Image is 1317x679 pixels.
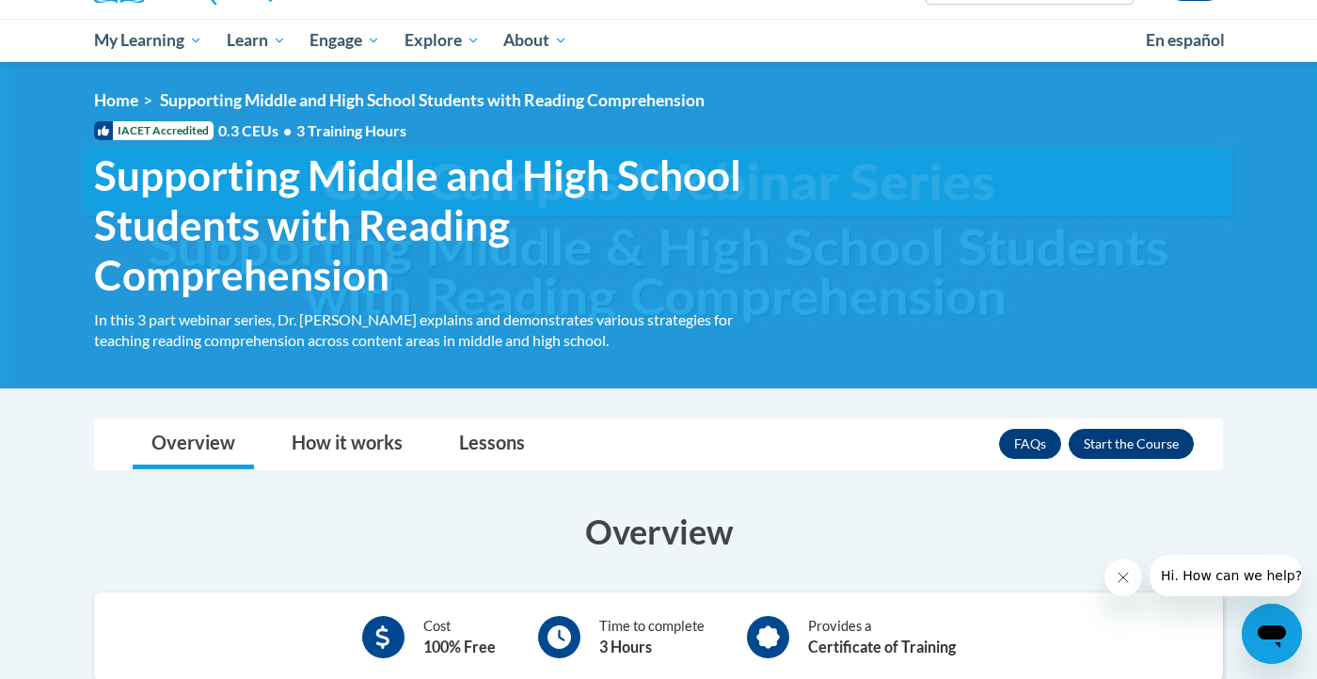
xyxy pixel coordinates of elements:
a: About [492,19,580,62]
div: Main menu [66,19,1251,62]
div: Cost [423,616,496,658]
a: FAQs [999,429,1061,459]
a: How it works [273,419,421,469]
span: IACET Accredited [94,121,214,140]
iframe: Close message [1104,559,1142,596]
span: About [503,29,567,52]
div: In this 3 part webinar series, Dr. [PERSON_NAME] explains and demonstrates various strategies for... [94,309,743,351]
span: 3 Training Hours [296,121,406,139]
span: My Learning [94,29,202,52]
iframe: Button to launch messaging window [1242,604,1302,664]
span: En español [1146,30,1225,50]
a: Home [94,90,138,110]
iframe: Message from company [1150,555,1302,596]
a: Learn [214,19,298,62]
a: Engage [297,19,392,62]
a: Lessons [440,419,544,469]
b: Certificate of Training [808,638,956,655]
span: Learn [227,29,286,52]
a: En español [1134,21,1237,60]
span: Explore [405,29,480,52]
a: Explore [392,19,492,62]
span: 0.3 CEUs [218,120,406,141]
span: • [283,121,292,139]
span: Engage [309,29,380,52]
b: 100% Free [423,638,496,655]
div: Provides a [808,616,956,658]
b: 3 Hours [599,638,652,655]
a: My Learning [82,19,214,62]
span: Supporting Middle and High School Students with Reading Comprehension [160,90,705,110]
span: Supporting Middle and High School Students with Reading Comprehension [94,150,743,299]
button: Enroll [1069,429,1194,459]
a: Overview [133,419,254,469]
div: Time to complete [599,616,705,658]
h3: Overview [94,508,1223,555]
